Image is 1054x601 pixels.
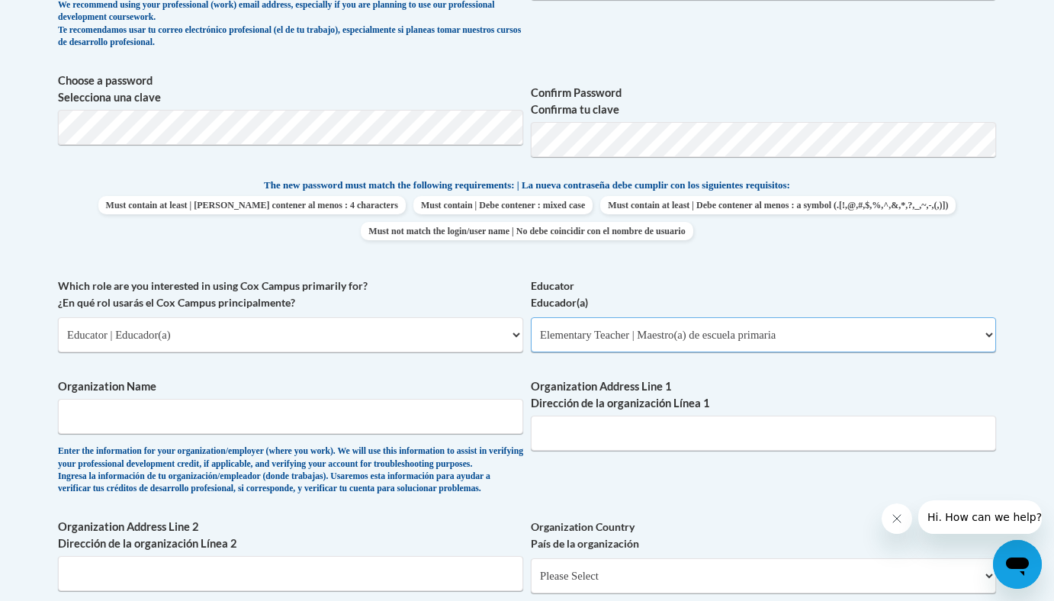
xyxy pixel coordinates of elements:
[58,519,523,552] label: Organization Address Line 2 Dirección de la organización Línea 2
[58,72,523,106] label: Choose a password Selecciona una clave
[531,416,996,451] input: Metadata input
[58,278,523,311] label: Which role are you interested in using Cox Campus primarily for? ¿En qué rol usarás el Cox Campus...
[993,540,1042,589] iframe: Button to launch messaging window
[882,503,912,534] iframe: Close message
[98,196,406,214] span: Must contain at least | [PERSON_NAME] contener al menos : 4 characters
[58,445,523,496] div: Enter the information for your organization/employer (where you work). We will use this informati...
[531,519,996,552] label: Organization Country País de la organización
[264,178,790,192] span: The new password must match the following requirements: | La nueva contraseña debe cumplir con lo...
[58,556,523,591] input: Metadata input
[531,85,996,118] label: Confirm Password Confirma tu clave
[58,378,523,395] label: Organization Name
[413,196,593,214] span: Must contain | Debe contener : mixed case
[531,278,996,311] label: Educator Educador(a)
[531,378,996,412] label: Organization Address Line 1 Dirección de la organización Línea 1
[361,222,692,240] span: Must not match the login/user name | No debe coincidir con el nombre de usuario
[600,196,956,214] span: Must contain at least | Debe contener al menos : a symbol (.[!,@,#,$,%,^,&,*,?,_,~,-,(,)])
[58,399,523,434] input: Metadata input
[918,500,1042,534] iframe: Message from company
